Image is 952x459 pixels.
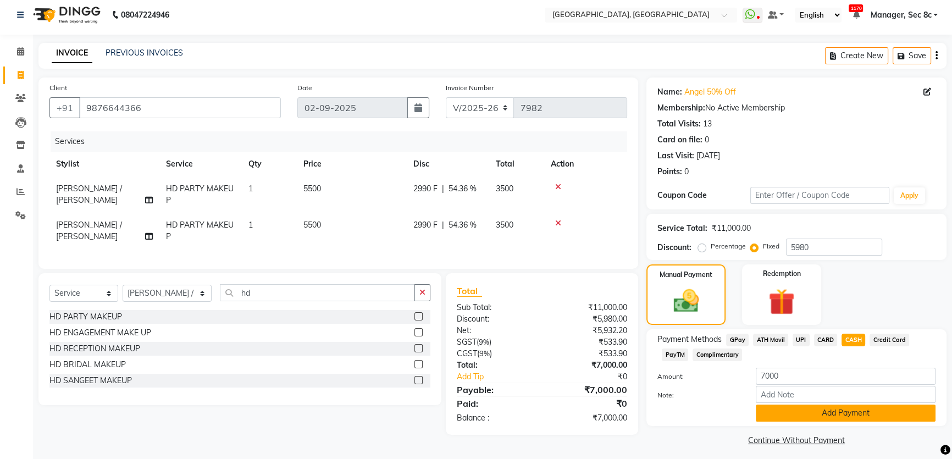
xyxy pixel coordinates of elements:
span: SGST [457,337,477,347]
span: Total [457,285,482,297]
span: 1170 [849,4,863,12]
th: Total [489,152,544,176]
input: Search or Scan [220,284,415,301]
th: Price [297,152,407,176]
div: HD PARTY MAKEUP [49,311,122,323]
input: Enter Offer / Coupon Code [750,187,889,204]
span: 2990 F [413,183,438,195]
div: No Active Membership [657,102,936,114]
a: Continue Without Payment [649,435,944,446]
div: Net: [449,325,542,336]
a: Add Tip [449,371,558,383]
div: ₹5,932.20 [542,325,635,336]
a: INVOICE [52,43,92,63]
span: [PERSON_NAME] / [PERSON_NAME] [56,220,122,241]
span: HD PARTY MAKEUP [166,184,234,205]
div: 13 [703,118,712,130]
div: ₹0 [557,371,635,383]
span: CARD [814,334,838,346]
div: Card on file: [657,134,702,146]
div: HD SANGEET MAKEUP [49,375,132,386]
span: Complimentary [693,349,742,361]
div: ( ) [449,348,542,360]
input: Amount [756,368,936,385]
span: Credit Card [870,334,909,346]
label: Redemption [763,269,801,279]
div: ₹0 [542,397,635,410]
button: Save [893,47,931,64]
input: Add Note [756,386,936,403]
div: ₹5,980.00 [542,313,635,325]
span: CGST [457,349,477,358]
span: 3500 [496,184,513,193]
div: HD RECEPTION MAKEUP [49,343,140,355]
th: Stylist [49,152,159,176]
span: HD PARTY MAKEUP [166,220,234,241]
div: ₹7,000.00 [542,383,635,396]
span: 9% [479,349,490,358]
div: ₹533.90 [542,348,635,360]
div: 0 [705,134,709,146]
label: Note: [649,390,748,400]
div: Membership: [657,102,705,114]
div: Sub Total: [449,302,542,313]
label: Amount: [649,372,748,381]
div: ₹7,000.00 [542,412,635,424]
span: UPI [793,334,810,346]
div: Total: [449,360,542,371]
span: 3500 [496,220,513,230]
div: Points: [657,166,682,178]
div: [DATE] [696,150,720,162]
label: Client [49,83,67,93]
a: Angel 50% Off [684,86,736,98]
span: CASH [842,334,865,346]
span: GPay [726,334,749,346]
img: _gift.svg [760,285,803,318]
span: Payment Methods [657,334,722,345]
label: Percentage [711,241,746,251]
div: Name: [657,86,682,98]
div: HD BRIDAL MAKEUP [49,359,126,370]
button: Create New [825,47,888,64]
span: | [442,219,444,231]
a: 1170 [853,10,859,20]
button: +91 [49,97,80,118]
div: ₹533.90 [542,336,635,348]
button: Add Payment [756,405,936,422]
button: Apply [894,187,925,204]
div: Last Visit: [657,150,694,162]
span: PayTM [662,349,688,361]
div: Services [51,131,635,152]
th: Qty [242,152,297,176]
div: 0 [684,166,689,178]
label: Invoice Number [446,83,494,93]
div: Paid: [449,397,542,410]
div: ₹7,000.00 [542,360,635,371]
div: Coupon Code [657,190,750,201]
div: ₹11,000.00 [712,223,751,234]
label: Date [297,83,312,93]
span: 1 [248,184,253,193]
span: [PERSON_NAME] / [PERSON_NAME] [56,184,122,205]
label: Manual Payment [660,270,712,280]
div: Balance : [449,412,542,424]
span: Manager, Sec 8c [870,9,931,21]
th: Service [159,152,242,176]
div: Service Total: [657,223,707,234]
span: ATH Movil [753,334,788,346]
span: 5500 [303,220,321,230]
div: Discount: [449,313,542,325]
div: Payable: [449,383,542,396]
img: _cash.svg [666,286,707,316]
input: Search by Name/Mobile/Email/Code [79,97,281,118]
span: 54.36 % [449,219,477,231]
div: Total Visits: [657,118,701,130]
span: 9% [479,338,489,346]
span: 54.36 % [449,183,477,195]
a: PREVIOUS INVOICES [106,48,183,58]
span: 1 [248,220,253,230]
div: ( ) [449,336,542,348]
div: ₹11,000.00 [542,302,635,313]
label: Fixed [763,241,779,251]
th: Action [544,152,627,176]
